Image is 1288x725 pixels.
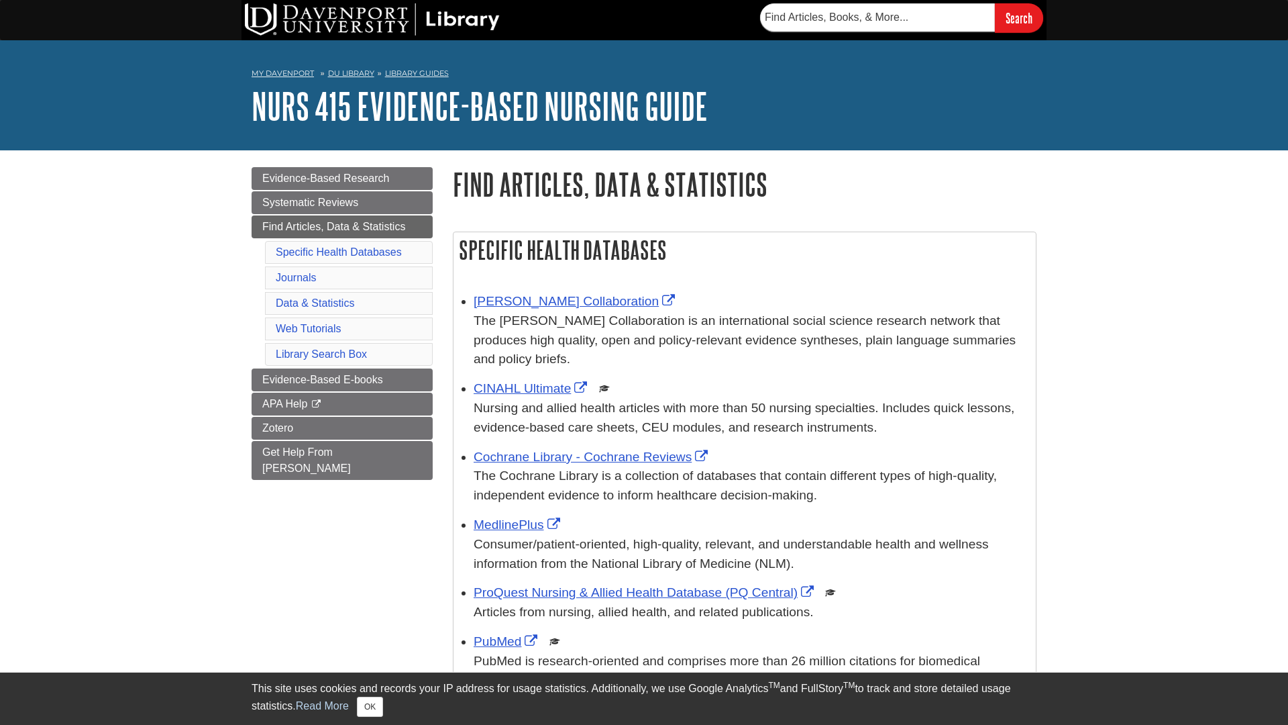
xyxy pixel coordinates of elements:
div: The Cochrane Library is a collection of databases that contain different types of high-quality, i... [474,467,1029,505]
a: Evidence-Based Research [252,167,433,190]
a: My Davenport [252,68,314,79]
a: Get Help From [PERSON_NAME] [252,441,433,480]
a: DU Library [328,68,374,78]
a: Web Tutorials [276,323,341,334]
h2: Specific Health Databases [453,232,1036,268]
div: This site uses cookies and records your IP address for usage statistics. Additionally, we use Goo... [252,681,1036,717]
sup: TM [768,681,780,690]
a: Link opens in new window [474,294,678,308]
a: Read More [296,700,349,712]
div: Guide Page Menu [252,167,433,480]
a: APA Help [252,393,433,416]
span: Zotero [262,422,293,434]
div: The [PERSON_NAME] Collaboration is an international social science research network that produces... [474,311,1029,369]
img: Scholarly or Peer Reviewed [549,636,560,647]
a: Link opens in new window [474,518,563,532]
a: Library Search Box [276,348,367,360]
input: Search [995,3,1043,32]
a: Link opens in new window [474,585,817,599]
img: DU Library [245,3,500,36]
form: Searches DU Library's articles, books, and more [760,3,1043,32]
p: Consumer/patient-oriented, high-quality, relevant, and understandable health and wellness informa... [474,535,1029,574]
nav: breadcrumb [252,64,1036,86]
a: Link opens in new window [474,450,711,464]
p: Nursing and allied health articles with more than 50 nursing specialties. Includes quick lessons,... [474,399,1029,438]
a: Find Articles, Data & Statistics [252,215,433,238]
span: Find Articles, Data & Statistics [262,221,405,232]
input: Find Articles, Books, & More... [760,3,995,32]
sup: TM [843,681,855,690]
a: Evidence-Based E-books [252,369,433,391]
img: Scholarly or Peer Reviewed [599,383,610,394]
img: Scholarly or Peer Reviewed [825,587,836,598]
a: Specific Health Databases [276,246,402,258]
a: Data & Statistics [276,297,354,309]
a: Systematic Reviews [252,191,433,214]
a: Zotero [252,417,433,440]
span: Evidence-Based E-books [262,374,383,385]
p: PubMed is research-oriented and comprises more than 26 million citations for biomedical literatur... [474,652,1029,710]
span: Evidence-Based Research [262,173,389,184]
span: Systematic Reviews [262,197,358,208]
a: Link opens in new window [474,381,590,395]
span: Get Help From [PERSON_NAME] [262,446,351,474]
h1: Find Articles, Data & Statistics [453,167,1036,201]
p: Articles from nursing, allied health, and related publications. [474,603,1029,622]
span: APA Help [262,398,307,409]
a: Link opens in new window [474,634,541,648]
i: This link opens in a new window [311,400,322,409]
a: Journals [276,272,316,283]
a: NURS 415 Evidence-Based Nursing Guide [252,85,708,127]
button: Close [357,697,383,717]
a: Library Guides [385,68,449,78]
